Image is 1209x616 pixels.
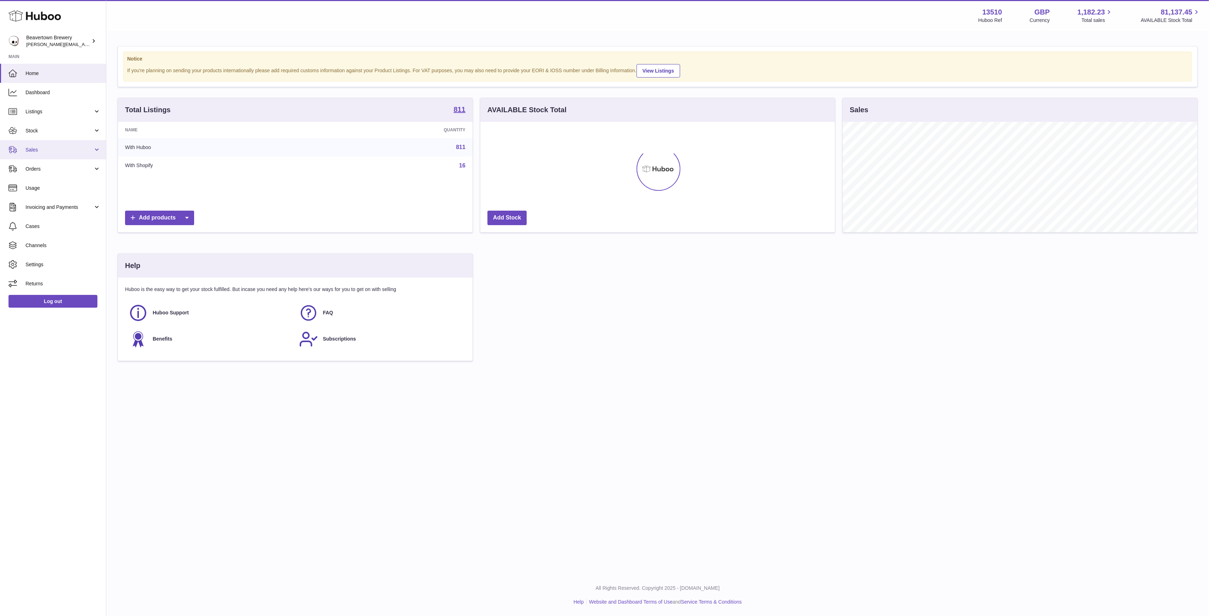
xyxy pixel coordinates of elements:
[456,144,465,150] a: 811
[26,34,90,48] div: Beavertown Brewery
[26,280,101,287] span: Returns
[978,17,1002,24] div: Huboo Ref
[299,330,462,349] a: Subscriptions
[118,138,309,156] td: With Huboo
[589,599,673,605] a: Website and Dashboard Terms of Use
[26,89,101,96] span: Dashboard
[125,261,140,270] h3: Help
[309,122,473,138] th: Quantity
[26,166,93,172] span: Orders
[26,242,101,249] span: Channels
[323,309,333,316] span: FAQ
[26,127,93,134] span: Stock
[487,105,566,115] h3: AVAILABLE Stock Total
[26,204,93,211] span: Invoicing and Payments
[1078,7,1113,24] a: 1,182.23 Total sales
[118,156,309,175] td: With Shopify
[299,303,462,323] a: FAQ
[1161,7,1192,17] span: 81,137.45
[982,7,1002,17] strong: 13510
[153,336,172,342] span: Benefits
[459,162,465,169] a: 16
[26,147,93,153] span: Sales
[26,185,101,192] span: Usage
[454,106,465,114] a: 811
[850,105,868,115] h3: Sales
[1034,7,1050,17] strong: GBP
[153,309,189,316] span: Huboo Support
[127,56,1188,62] strong: Notice
[9,36,19,46] img: Matthew.McCormack@beavertownbrewery.co.uk
[127,63,1188,78] div: If you're planning on sending your products internationally please add required customs informati...
[681,599,742,605] a: Service Terms & Conditions
[454,106,465,113] strong: 811
[1141,17,1200,24] span: AVAILABLE Stock Total
[1081,17,1113,24] span: Total sales
[125,286,465,293] p: Huboo is the easy way to get your stock fulfilled. But incase you need any help here's our ways f...
[323,336,356,342] span: Subscriptions
[129,303,292,323] a: Huboo Support
[1078,7,1105,17] span: 1,182.23
[125,105,171,115] h3: Total Listings
[26,108,93,115] span: Listings
[1030,17,1050,24] div: Currency
[587,599,742,605] li: and
[125,211,194,225] a: Add products
[1141,7,1200,24] a: 81,137.45 AVAILABLE Stock Total
[26,41,180,47] span: [PERSON_NAME][EMAIL_ADDRESS][PERSON_NAME][DOMAIN_NAME]
[637,64,680,78] a: View Listings
[487,211,527,225] a: Add Stock
[112,585,1203,592] p: All Rights Reserved. Copyright 2025 - [DOMAIN_NAME]
[26,261,101,268] span: Settings
[118,122,309,138] th: Name
[26,223,101,230] span: Cases
[129,330,292,349] a: Benefits
[574,599,584,605] a: Help
[26,70,101,77] span: Home
[9,295,97,308] a: Log out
